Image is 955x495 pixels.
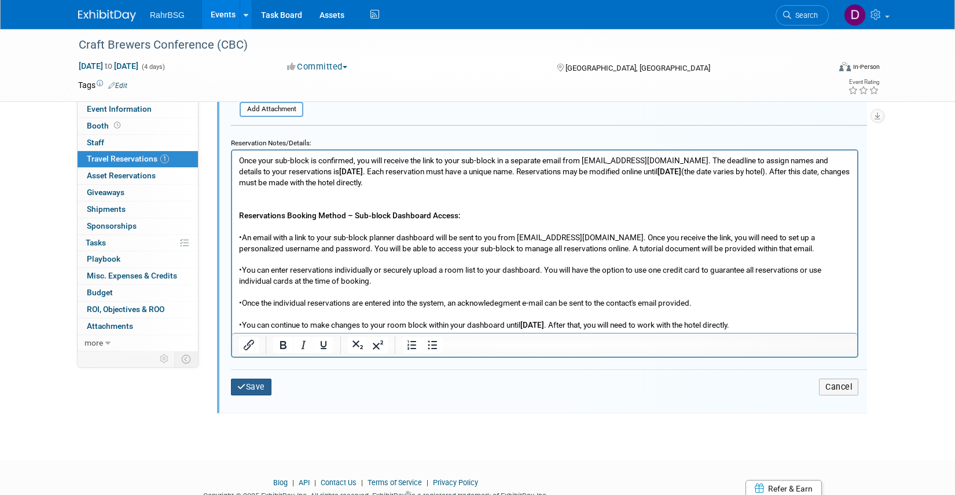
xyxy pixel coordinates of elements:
span: ROI, Objectives & ROO [87,305,164,314]
a: Travel Reservations1 [78,151,198,167]
b: [DATE] [288,170,312,179]
button: Cancel [819,379,858,395]
a: Shipments [78,201,198,218]
a: ROI, Objectives & ROO [78,302,198,318]
div: Craft Brewers Conference (CBC) [75,35,811,56]
a: Giveaways [78,185,198,201]
span: | [358,478,366,487]
span: Sponsorships [87,221,137,230]
a: Event Information [78,101,198,118]
a: Sponsorships [78,218,198,234]
button: Save [231,379,271,395]
span: Booth [87,121,123,130]
a: API [299,478,310,487]
span: Travel Reservations [87,154,169,163]
a: Edit [108,82,127,90]
button: Italic [293,337,313,353]
button: Numbered list [402,337,422,353]
span: Playbook [87,254,120,263]
a: Attachments [78,318,198,335]
span: Booth not reserved yet [112,121,123,130]
a: Privacy Policy [433,478,478,487]
a: Budget [78,285,198,301]
b: [DATE] [107,16,131,25]
a: Playbook [78,251,198,267]
span: | [289,478,297,487]
span: [GEOGRAPHIC_DATA], [GEOGRAPHIC_DATA] [565,64,710,72]
span: Event Information [87,104,152,113]
a: Asset Reservations [78,168,198,184]
span: (4 days) [141,63,165,71]
span: 1 [160,155,169,163]
div: Event Format [761,60,880,78]
span: RahrBSG [150,10,185,20]
span: Attachments [87,321,133,331]
span: Shipments [87,204,126,214]
a: more [78,335,198,351]
span: | [311,478,319,487]
button: Insert/edit link [239,337,259,353]
a: Misc. Expenses & Credits [78,268,198,284]
button: Bullet list [423,337,442,353]
iframe: Rich Text Area. Press ALT-0 for help. [232,151,857,333]
a: Booth [78,118,198,134]
span: Search [791,11,818,20]
td: Tags [78,79,127,91]
a: Search [776,5,829,25]
button: Superscript [368,337,388,353]
button: Bold [273,337,293,353]
b: Reservations Booking Method – Sub-block Dashboard Access: [7,60,229,69]
span: Staff [87,138,104,147]
p: Once your sub-block is confirmed, you will receive the link to your sub-block in a separate email... [7,5,619,322]
b: [DATE] [425,16,449,25]
span: | [424,478,431,487]
td: Personalize Event Tab Strip [155,351,175,366]
img: Format-Inperson.png [839,62,851,71]
div: In-Person [853,63,880,71]
img: ExhibitDay [78,10,136,21]
div: Event Rating [848,79,879,85]
img: Dan Kearney [844,4,866,26]
a: Terms of Service [368,478,422,487]
body: Rich Text Area. Press ALT-0 for help. [6,5,619,322]
span: more [85,338,103,347]
span: [DATE] [DATE] [78,61,139,71]
button: Underline [314,337,333,353]
div: Reservation Notes/Details: [231,134,858,149]
button: Subscript [348,337,368,353]
a: Contact Us [321,478,357,487]
a: Blog [273,478,288,487]
span: Asset Reservations [87,171,156,180]
a: Tasks [78,235,198,251]
span: Giveaways [87,188,124,197]
button: Committed [283,61,352,73]
span: Misc. Expenses & Credits [87,271,177,280]
span: to [103,61,114,71]
span: Tasks [86,238,106,247]
td: Toggle Event Tabs [175,351,199,366]
a: Staff [78,135,198,151]
span: Budget [87,288,113,297]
